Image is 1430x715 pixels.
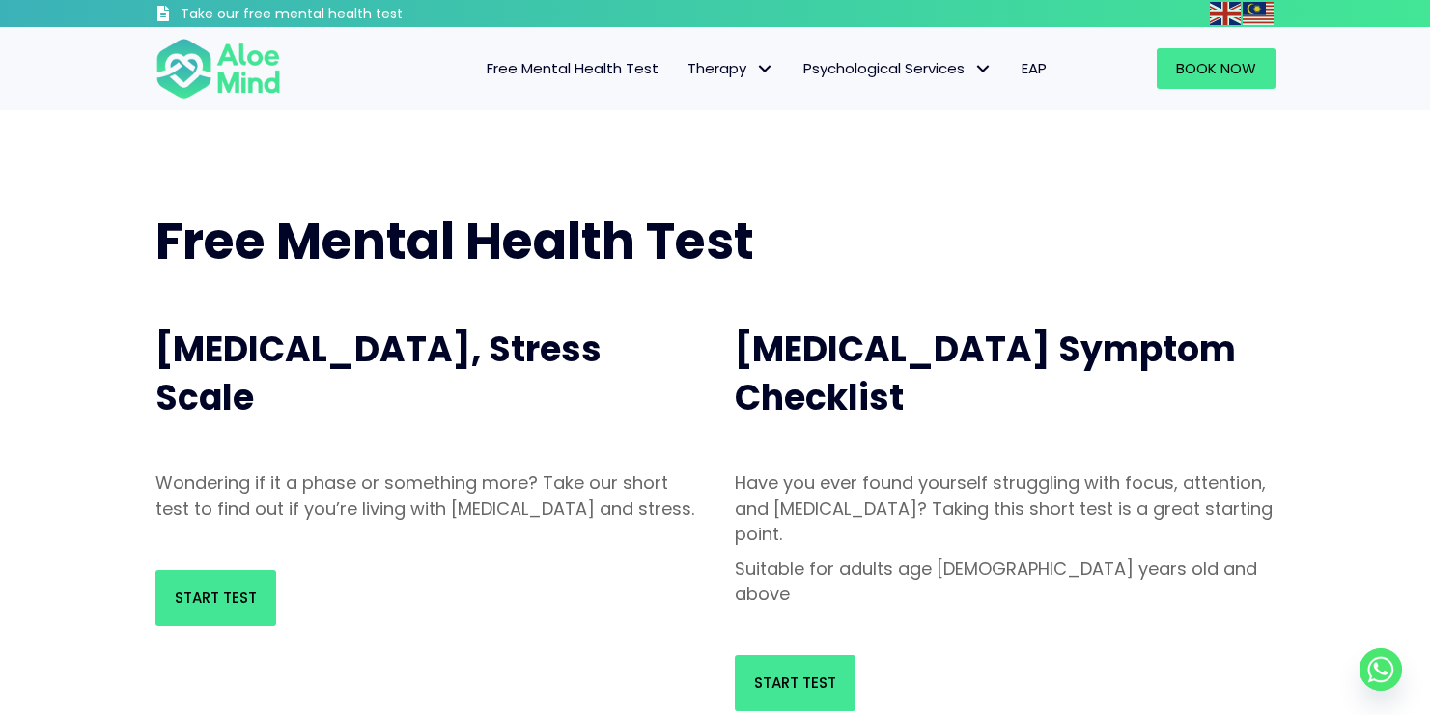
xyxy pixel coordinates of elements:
span: EAP [1022,58,1047,78]
span: Free Mental Health Test [155,206,754,276]
span: Book Now [1176,58,1256,78]
a: Whatsapp [1360,648,1402,691]
a: TherapyTherapy: submenu [673,48,789,89]
p: Wondering if it a phase or something more? Take our short test to find out if you’re living with ... [155,471,696,521]
span: Start Test [175,587,257,608]
h3: Take our free mental health test [181,5,506,24]
a: Start Test [735,655,855,711]
a: Psychological ServicesPsychological Services: submenu [789,48,1007,89]
span: Start Test [754,672,836,693]
span: Therapy: submenu [751,55,779,83]
p: Suitable for adults age [DEMOGRAPHIC_DATA] years old and above [735,557,1276,607]
a: Take our free mental health test [155,5,506,27]
span: [MEDICAL_DATA] Symptom Checklist [735,325,1236,422]
a: Free Mental Health Test [472,48,673,89]
span: Psychological Services: submenu [969,55,997,83]
a: English [1210,2,1243,24]
span: Free Mental Health Test [487,58,659,78]
nav: Menu [306,48,1061,89]
a: Malay [1243,2,1276,24]
span: Psychological Services [803,58,993,78]
img: en [1210,2,1241,25]
a: Start Test [155,570,276,626]
span: [MEDICAL_DATA], Stress Scale [155,325,602,422]
a: EAP [1007,48,1061,89]
img: ms [1243,2,1274,25]
a: Book Now [1157,48,1276,89]
img: Aloe mind Logo [155,37,281,100]
span: Therapy [687,58,774,78]
p: Have you ever found yourself struggling with focus, attention, and [MEDICAL_DATA]? Taking this sh... [735,471,1276,546]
